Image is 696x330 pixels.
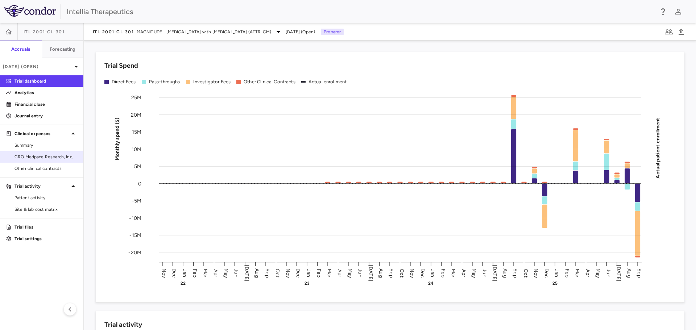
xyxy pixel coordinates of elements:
[512,268,518,277] text: Sep
[368,265,374,281] text: [DATE]
[308,79,347,85] div: Actual enrollment
[11,46,30,53] h6: Accruals
[3,63,72,70] p: [DATE] (Open)
[326,268,332,277] text: Mar
[471,268,477,278] text: May
[4,5,56,17] img: logo-full-BYUhSk78.svg
[306,269,312,277] text: Jan
[523,268,529,277] text: Oct
[430,269,436,277] text: Jan
[14,113,78,119] p: Journal entry
[14,183,69,189] p: Trial activity
[14,206,78,213] span: Site & lab cost matrix
[564,268,570,277] text: Feb
[128,249,141,255] tspan: -20M
[419,268,426,277] text: Dec
[295,268,301,277] text: Dec
[440,268,446,277] text: Feb
[132,198,141,204] tspan: -5M
[554,269,560,277] text: Jan
[264,268,270,277] text: Sep
[316,268,322,277] text: Feb
[50,46,76,53] h6: Forecasting
[285,268,291,278] text: Nov
[181,281,186,286] text: 22
[321,29,344,35] p: Preparer
[149,79,180,85] div: Pass-throughs
[131,95,141,101] tspan: 25M
[138,180,141,187] tspan: 0
[399,268,405,277] text: Oct
[132,146,141,152] tspan: 10M
[336,269,343,277] text: Apr
[388,268,394,277] text: Sep
[14,165,78,172] span: Other clinical contracts
[378,268,384,277] text: Aug
[244,79,295,85] div: Other Clinical Contracts
[428,281,434,286] text: 24
[626,268,632,277] text: Aug
[14,89,78,96] p: Analytics
[450,268,456,277] text: Mar
[244,265,250,281] text: [DATE]
[14,101,78,108] p: Financial close
[14,78,78,84] p: Trial dashboard
[192,268,198,277] text: Feb
[114,117,120,160] tspan: Monthly spend ($)
[14,224,78,230] p: Trial files
[14,130,69,137] p: Clinical expenses
[274,268,281,277] text: Oct
[655,117,661,178] tspan: Actual patient enrollment
[223,268,229,278] text: May
[492,265,498,281] text: [DATE]
[616,265,622,281] text: [DATE]
[304,281,310,286] text: 23
[193,79,231,85] div: Investigator Fees
[134,163,141,170] tspan: 5M
[93,29,134,35] span: ITL-2001-CL-301
[254,268,260,277] text: Aug
[357,269,363,277] text: Jun
[461,269,467,277] text: Apr
[67,6,654,17] div: Intellia Therapeutics
[636,268,642,277] text: Sep
[212,269,219,277] text: Apr
[347,268,353,278] text: May
[137,29,271,35] span: MAGNITUDE - [MEDICAL_DATA] with [MEDICAL_DATA] (ATTR-CM)
[132,129,141,135] tspan: 15M
[233,269,239,277] text: Jun
[161,268,167,278] text: Nov
[595,268,601,278] text: May
[14,154,78,160] span: CRO Medpace Research, Inc.
[202,268,208,277] text: Mar
[409,268,415,278] text: Nov
[605,269,612,277] text: Jun
[552,281,558,286] text: 25
[131,112,141,118] tspan: 20M
[286,29,315,35] span: [DATE] (Open)
[14,235,78,242] p: Trial settings
[14,195,78,201] span: Patient activity
[171,268,177,277] text: Dec
[481,269,488,277] text: Jun
[104,61,138,71] h6: Trial Spend
[543,268,550,277] text: Dec
[533,268,539,278] text: Nov
[104,320,142,330] h6: Trial activity
[502,268,508,277] text: Aug
[112,79,136,85] div: Direct Fees
[574,268,580,277] text: Mar
[14,142,78,149] span: Summary
[585,269,591,277] text: Apr
[24,29,65,35] span: ITL-2001-CL-301
[129,232,141,238] tspan: -15M
[182,269,188,277] text: Jan
[129,215,141,221] tspan: -10M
